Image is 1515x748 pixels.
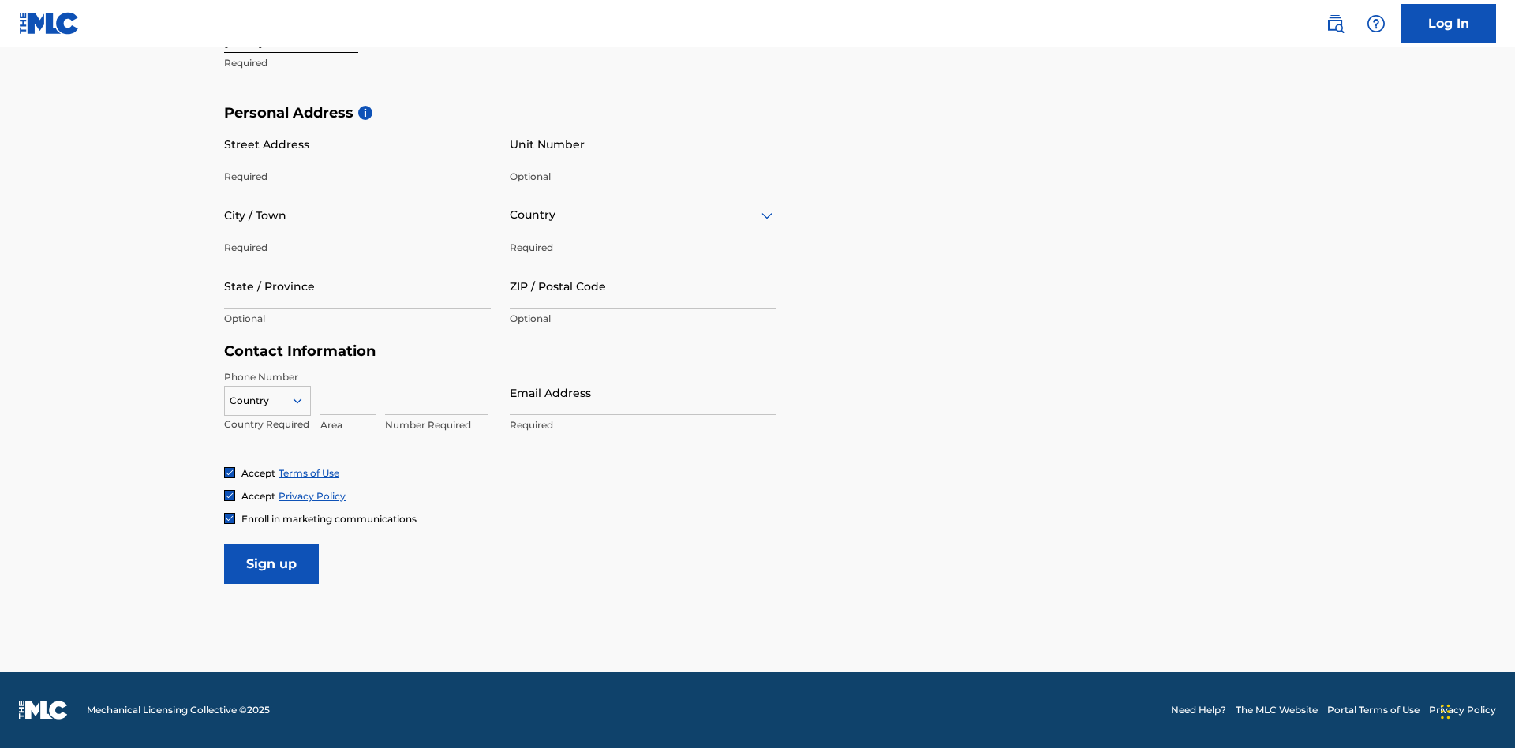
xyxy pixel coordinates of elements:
[1367,14,1386,33] img: help
[510,170,776,184] p: Optional
[1326,14,1345,33] img: search
[1327,703,1420,717] a: Portal Terms of Use
[1171,703,1226,717] a: Need Help?
[225,514,234,523] img: checkbox
[510,418,776,432] p: Required
[224,170,491,184] p: Required
[87,703,270,717] span: Mechanical Licensing Collective © 2025
[224,104,1291,122] h5: Personal Address
[1360,8,1392,39] div: Help
[279,467,339,479] a: Terms of Use
[224,56,491,70] p: Required
[241,467,275,479] span: Accept
[225,468,234,477] img: checkbox
[510,312,776,326] p: Optional
[224,241,491,255] p: Required
[19,701,68,720] img: logo
[224,342,776,361] h5: Contact Information
[510,241,776,255] p: Required
[225,491,234,500] img: checkbox
[1441,688,1450,735] div: Drag
[241,490,275,502] span: Accept
[19,12,80,35] img: MLC Logo
[1436,672,1515,748] iframe: Chat Widget
[358,106,372,120] span: i
[1236,703,1318,717] a: The MLC Website
[241,513,417,525] span: Enroll in marketing communications
[1401,4,1496,43] a: Log In
[224,417,311,432] p: Country Required
[224,312,491,326] p: Optional
[224,544,319,584] input: Sign up
[385,418,488,432] p: Number Required
[320,418,376,432] p: Area
[1319,8,1351,39] a: Public Search
[1429,703,1496,717] a: Privacy Policy
[279,490,346,502] a: Privacy Policy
